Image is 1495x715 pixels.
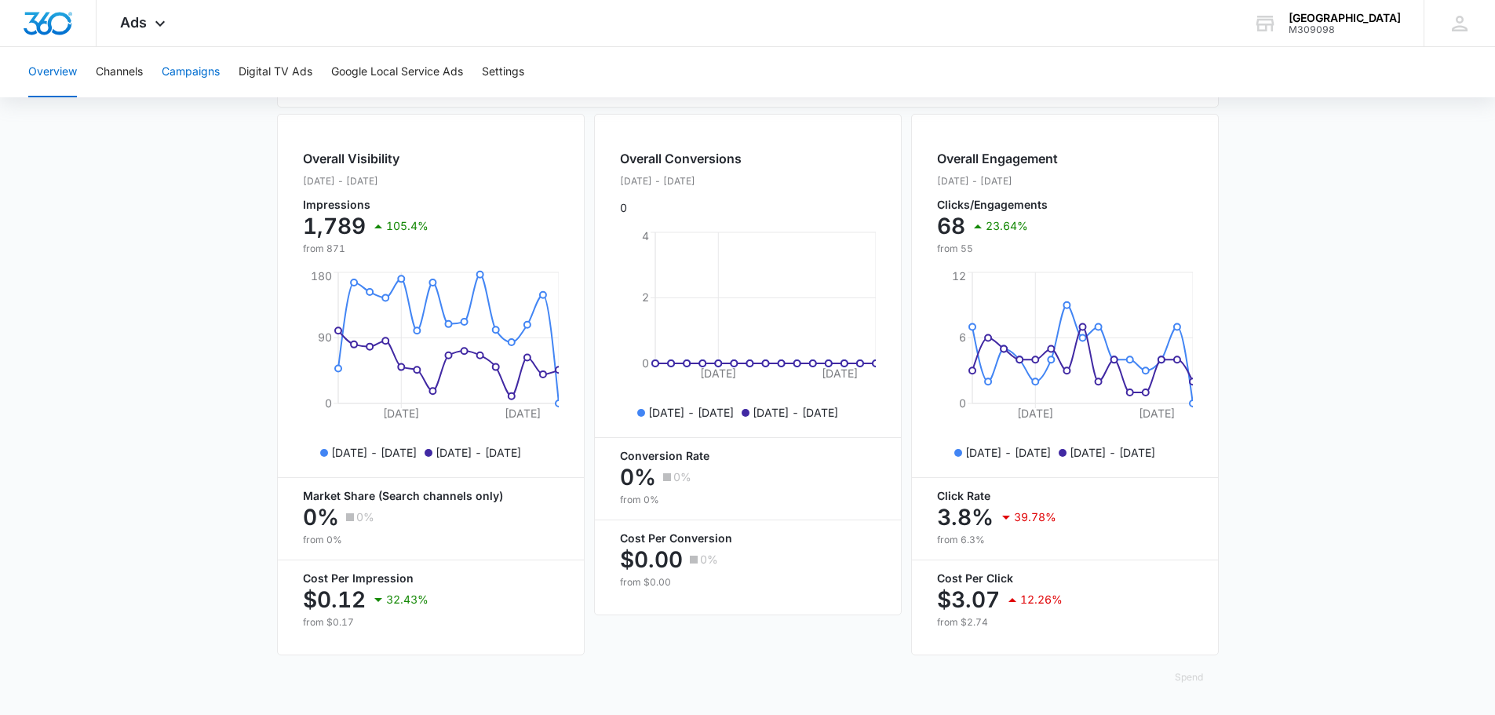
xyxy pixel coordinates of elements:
[482,47,524,97] button: Settings
[303,615,559,629] p: from $0.17
[386,594,428,605] p: 32.43%
[937,174,1058,188] p: [DATE] - [DATE]
[303,199,428,210] p: Impressions
[303,573,559,584] p: Cost Per Impression
[303,587,366,612] p: $0.12
[436,444,521,461] p: [DATE] - [DATE]
[937,199,1058,210] p: Clicks/Engagements
[937,573,1193,584] p: Cost Per Click
[318,330,332,344] tspan: 90
[959,396,966,410] tspan: 0
[1020,594,1063,605] p: 12.26%
[96,47,143,97] button: Channels
[303,491,559,502] p: Market Share (Search channels only)
[620,547,683,572] p: $0.00
[620,149,742,216] div: 0
[303,242,428,256] p: from 871
[937,149,1058,168] h2: Overall Engagement
[937,242,1058,256] p: from 55
[937,533,1193,547] p: from 6.3%
[383,407,419,420] tspan: [DATE]
[1159,658,1219,696] button: Spend
[356,512,374,523] p: 0%
[700,367,736,380] tspan: [DATE]
[937,491,1193,502] p: Click Rate
[937,213,965,239] p: 68
[620,533,876,544] p: Cost Per Conversion
[1289,24,1401,35] div: account id
[620,174,742,188] p: [DATE] - [DATE]
[753,404,838,421] p: [DATE] - [DATE]
[620,465,656,490] p: 0%
[620,451,876,461] p: Conversion Rate
[986,221,1028,232] p: 23.64%
[162,47,220,97] button: Campaigns
[120,14,147,31] span: Ads
[1139,407,1175,420] tspan: [DATE]
[303,149,428,168] h2: Overall Visibility
[1289,12,1401,24] div: account name
[303,213,366,239] p: 1,789
[620,575,876,589] p: from $0.00
[386,221,428,232] p: 105.4%
[325,396,332,410] tspan: 0
[937,615,1193,629] p: from $2.74
[648,404,734,421] p: [DATE] - [DATE]
[28,47,77,97] button: Overview
[311,269,332,283] tspan: 180
[505,407,541,420] tspan: [DATE]
[673,472,691,483] p: 0%
[642,356,649,370] tspan: 0
[303,533,559,547] p: from 0%
[700,554,718,565] p: 0%
[239,47,312,97] button: Digital TV Ads
[642,229,649,243] tspan: 4
[620,493,876,507] p: from 0%
[1070,444,1155,461] p: [DATE] - [DATE]
[331,47,463,97] button: Google Local Service Ads
[1017,407,1053,420] tspan: [DATE]
[937,505,994,530] p: 3.8%
[303,174,428,188] p: [DATE] - [DATE]
[1014,512,1056,523] p: 39.78%
[303,505,339,530] p: 0%
[822,367,858,380] tspan: [DATE]
[620,149,742,168] h2: Overall Conversions
[331,444,417,461] p: [DATE] - [DATE]
[965,444,1051,461] p: [DATE] - [DATE]
[937,587,1000,612] p: $3.07
[959,330,966,344] tspan: 6
[642,290,649,304] tspan: 2
[952,269,966,283] tspan: 12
